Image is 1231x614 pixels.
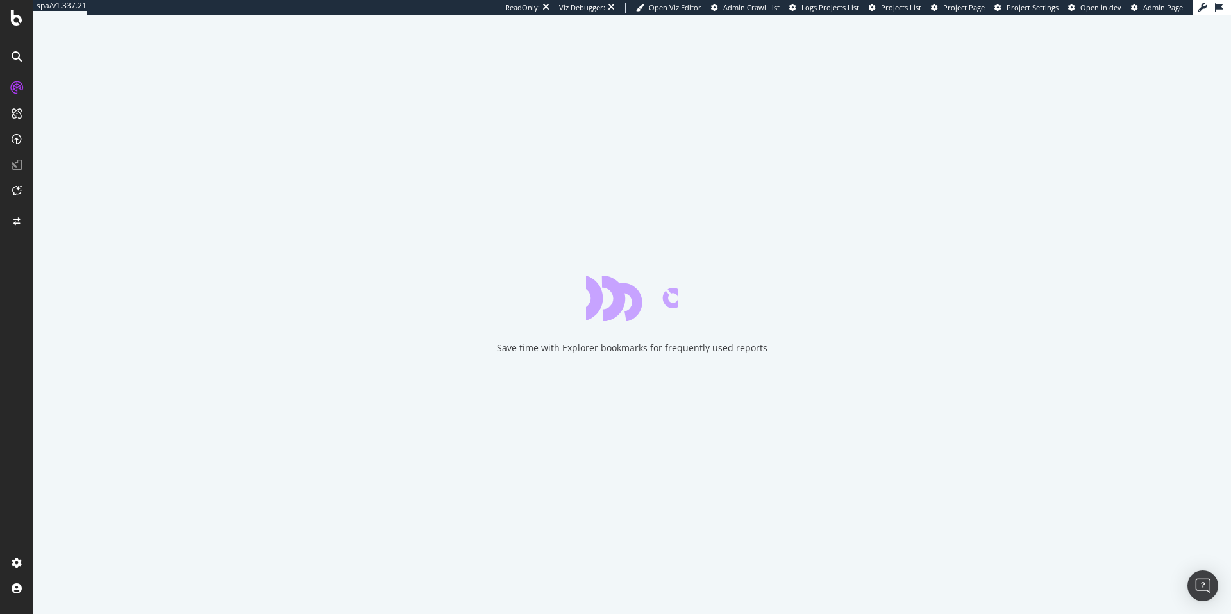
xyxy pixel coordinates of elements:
[1007,3,1059,12] span: Project Settings
[711,3,780,13] a: Admin Crawl List
[931,3,985,13] a: Project Page
[1068,3,1121,13] a: Open in dev
[586,275,678,321] div: animation
[497,342,767,354] div: Save time with Explorer bookmarks for frequently used reports
[1131,3,1183,13] a: Admin Page
[1080,3,1121,12] span: Open in dev
[869,3,921,13] a: Projects List
[943,3,985,12] span: Project Page
[881,3,921,12] span: Projects List
[789,3,859,13] a: Logs Projects List
[994,3,1059,13] a: Project Settings
[801,3,859,12] span: Logs Projects List
[649,3,701,12] span: Open Viz Editor
[1187,570,1218,601] div: Open Intercom Messenger
[1143,3,1183,12] span: Admin Page
[636,3,701,13] a: Open Viz Editor
[723,3,780,12] span: Admin Crawl List
[505,3,540,13] div: ReadOnly:
[559,3,605,13] div: Viz Debugger:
